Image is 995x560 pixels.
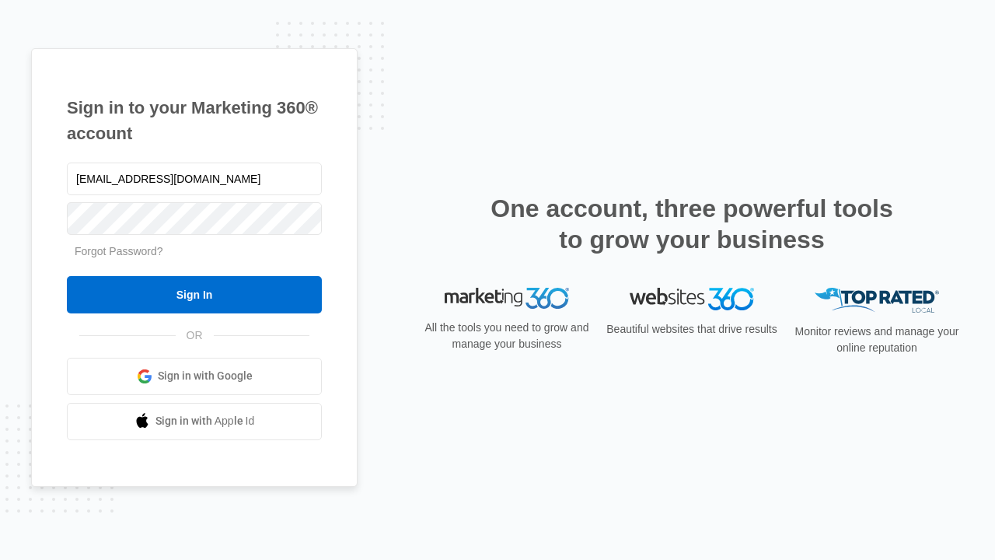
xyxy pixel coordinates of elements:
[815,288,939,313] img: Top Rated Local
[790,324,964,356] p: Monitor reviews and manage your online reputation
[486,193,898,255] h2: One account, three powerful tools to grow your business
[445,288,569,310] img: Marketing 360
[67,358,322,395] a: Sign in with Google
[67,276,322,313] input: Sign In
[158,368,253,384] span: Sign in with Google
[420,320,594,352] p: All the tools you need to grow and manage your business
[155,413,255,429] span: Sign in with Apple Id
[67,403,322,440] a: Sign in with Apple Id
[67,163,322,195] input: Email
[75,245,163,257] a: Forgot Password?
[176,327,214,344] span: OR
[630,288,754,310] img: Websites 360
[605,321,779,338] p: Beautiful websites that drive results
[67,95,322,146] h1: Sign in to your Marketing 360® account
